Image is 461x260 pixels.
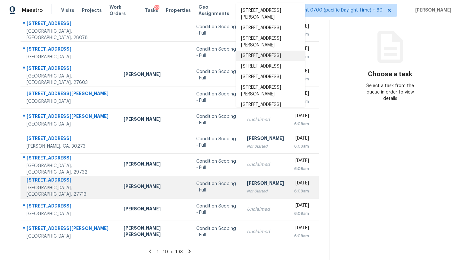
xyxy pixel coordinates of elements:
div: [STREET_ADDRESS][PERSON_NAME] [27,113,113,121]
span: 1 - 10 of 193 [157,250,183,254]
div: Not Started [247,143,284,150]
div: [GEOGRAPHIC_DATA] [27,121,113,127]
div: [STREET_ADDRESS] [27,20,113,28]
div: [PERSON_NAME] [247,180,284,188]
div: [STREET_ADDRESS][PERSON_NAME] [27,225,113,233]
div: Condition Scoping - Full [196,46,237,59]
div: Condition Scoping - Full [196,91,237,104]
div: [GEOGRAPHIC_DATA] [27,211,113,217]
h3: Choose a task [368,71,412,77]
div: [DATE] [294,113,309,121]
div: 6:09am [294,121,309,127]
li: [STREET_ADDRESS] [236,72,305,82]
div: [PERSON_NAME] [124,161,186,169]
div: 22 [154,5,159,11]
div: 6:09am [294,210,309,217]
span: Tasks [145,8,158,12]
div: [DATE] [294,225,309,233]
div: [GEOGRAPHIC_DATA] [27,54,113,60]
div: Condition Scoping - Full [196,136,237,149]
div: 6:09am [294,143,309,150]
span: Work Orders [109,4,137,17]
span: Visits [61,7,74,13]
div: [PERSON_NAME] [124,206,186,214]
div: [PERSON_NAME] [247,135,284,143]
div: Condition Scoping - Full [196,69,237,81]
li: [STREET_ADDRESS][PERSON_NAME] [236,82,305,100]
div: [STREET_ADDRESS] [27,65,113,73]
div: [DATE] [294,202,309,210]
div: Unclaimed [247,206,284,213]
span: Projects [82,7,102,13]
div: [DATE] [294,158,309,166]
li: [STREET_ADDRESS][PERSON_NAME] [236,5,305,23]
div: [STREET_ADDRESS] [27,155,113,163]
div: Unclaimed [247,117,284,123]
div: [PERSON_NAME] [124,183,186,191]
div: Unclaimed [247,161,284,168]
span: Properties [166,7,191,13]
div: Condition Scoping - Full [196,158,237,171]
li: [STREET_ADDRESS] [236,23,305,33]
li: [STREET_ADDRESS] [236,100,305,110]
div: Condition Scoping - Full [196,181,237,193]
div: [PERSON_NAME], GA, 30273 [27,143,113,150]
div: [PERSON_NAME] [PERSON_NAME] [124,225,186,239]
li: [STREET_ADDRESS][PERSON_NAME] [236,33,305,51]
div: [STREET_ADDRESS] [27,177,113,185]
div: Condition Scoping - Full [196,24,237,37]
div: Condition Scoping - Full [196,225,237,238]
div: 6:09am [294,188,309,194]
div: Condition Scoping - Full [196,203,237,216]
li: [STREET_ADDRESS] [236,51,305,61]
span: Tamp[…]3:59:59 Gmt 0700 (pacific Daylight Time) + 60 [264,7,383,13]
div: [DATE] [294,135,309,143]
div: [STREET_ADDRESS] [27,46,113,54]
div: [PERSON_NAME] [124,71,186,79]
span: [PERSON_NAME] [413,7,451,13]
div: [STREET_ADDRESS] [27,135,113,143]
div: Select a task from the queue in order to view details [360,83,420,102]
div: Unclaimed [247,229,284,235]
div: [GEOGRAPHIC_DATA], [GEOGRAPHIC_DATA], 28078 [27,28,113,41]
div: 6:09am [294,233,309,239]
div: 6:09am [294,166,309,172]
div: Condition Scoping - Full [196,113,237,126]
div: [GEOGRAPHIC_DATA] [27,233,113,240]
div: [GEOGRAPHIC_DATA], [GEOGRAPHIC_DATA], 27603 [27,73,113,86]
span: Maestro [22,7,43,13]
div: [GEOGRAPHIC_DATA], [GEOGRAPHIC_DATA], 27713 [27,185,113,198]
div: [STREET_ADDRESS] [27,203,113,211]
div: [DATE] [294,180,309,188]
div: [STREET_ADDRESS][PERSON_NAME] [27,90,113,98]
span: Geo Assignments [198,4,238,17]
div: [GEOGRAPHIC_DATA] [27,98,113,105]
div: [PERSON_NAME] [124,116,186,124]
li: [STREET_ADDRESS] [236,61,305,72]
div: Not Started [247,188,284,194]
div: [GEOGRAPHIC_DATA], [GEOGRAPHIC_DATA], 29732 [27,163,113,175]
